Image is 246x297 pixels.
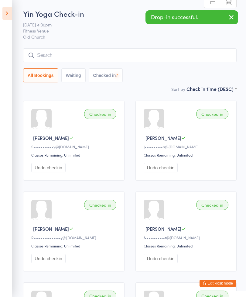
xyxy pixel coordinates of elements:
[23,68,58,82] button: All Bookings
[145,10,238,24] div: Drop-in successful.
[89,68,123,82] button: Checked in7
[144,235,231,240] div: f•••••••••••t@[DOMAIN_NAME]
[31,163,66,172] button: Undo checkin
[84,109,116,119] div: Checked in
[145,135,181,141] span: [PERSON_NAME]
[171,86,185,92] label: Sort by
[144,163,178,172] button: Undo checkin
[84,200,116,210] div: Checked in
[33,135,69,141] span: [PERSON_NAME]
[144,144,231,149] div: J••••••••••a@[DOMAIN_NAME]
[31,144,118,149] div: S•••••••••••y@[DOMAIN_NAME]
[196,200,228,210] div: Checked in
[31,243,118,248] div: Classes Remaining: Unlimited
[31,235,118,240] div: R•••••••••••••••y@[DOMAIN_NAME]
[33,226,69,232] span: [PERSON_NAME]
[23,48,237,62] input: Search
[144,254,178,263] button: Undo checkin
[23,22,227,28] span: [DATE] 4:30pm
[23,34,237,40] span: Old Church
[186,85,237,92] div: Check in time (DESC)
[116,73,118,78] div: 7
[144,152,231,157] div: Classes Remaining: Unlimited
[196,109,228,119] div: Checked in
[200,280,236,287] button: Exit kiosk mode
[145,226,181,232] span: [PERSON_NAME]
[31,254,66,263] button: Undo checkin
[23,9,237,19] h2: Yin Yoga Check-in
[23,28,227,34] span: Fitness Venue
[31,152,118,157] div: Classes Remaining: Unlimited
[144,243,231,248] div: Classes Remaining: Unlimited
[61,68,86,82] button: Waiting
